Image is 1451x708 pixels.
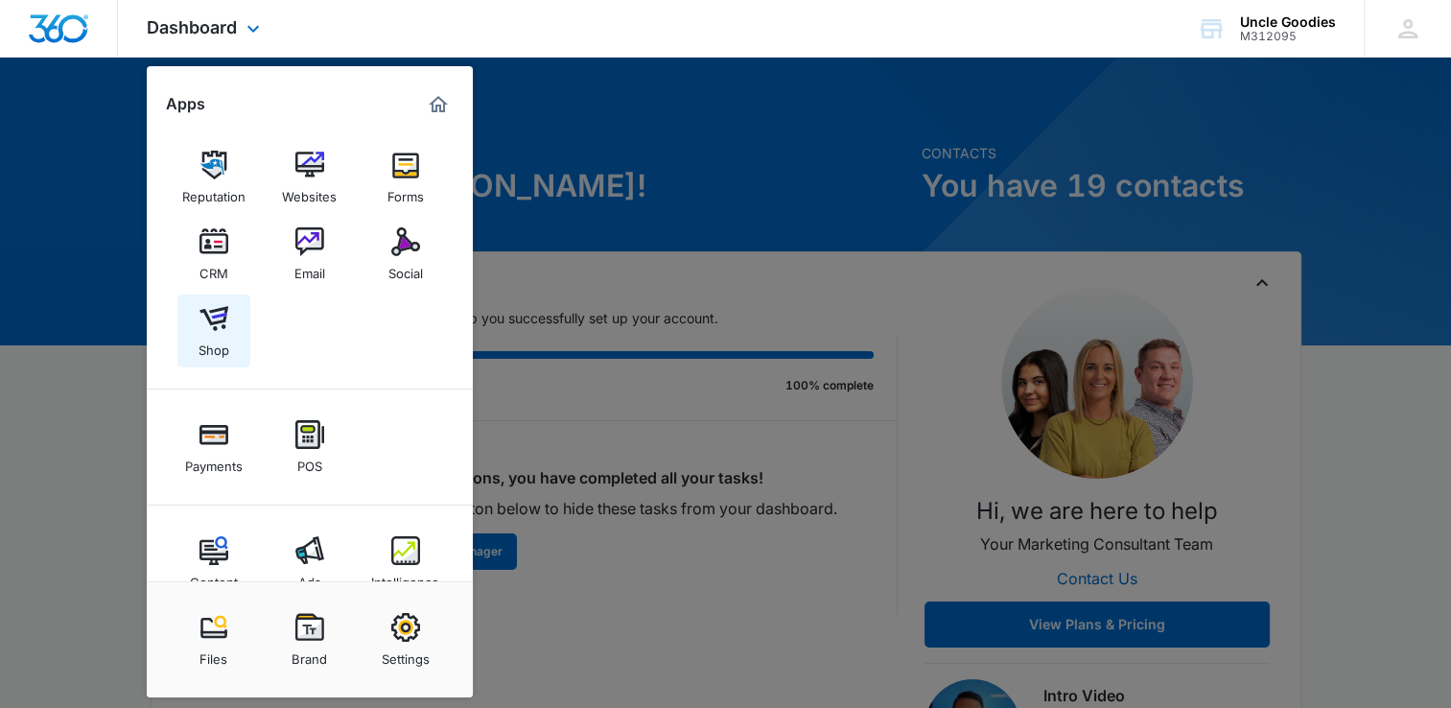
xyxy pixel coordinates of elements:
a: Reputation [177,141,250,214]
a: Content [177,527,250,600]
div: Files [199,642,227,667]
a: Marketing 360® Dashboard [423,89,454,120]
a: CRM [177,218,250,291]
div: account name [1240,14,1336,30]
a: Shop [177,295,250,367]
div: Content [190,565,238,590]
div: Intelligence [371,565,439,590]
div: Settings [382,642,430,667]
div: Ads [298,565,321,590]
a: Payments [177,411,250,484]
a: Forms [369,141,442,214]
a: Websites [273,141,346,214]
a: Ads [273,527,346,600]
div: Brand [292,642,327,667]
a: Files [177,603,250,676]
div: Forms [387,179,424,204]
div: Websites [282,179,337,204]
a: Intelligence [369,527,442,600]
a: POS [273,411,346,484]
a: Brand [273,603,346,676]
div: CRM [199,256,228,281]
div: account id [1240,30,1336,43]
span: Dashboard [147,17,237,37]
h2: Apps [166,95,205,113]
div: Payments [185,449,243,474]
div: Shop [199,333,229,358]
div: POS [297,449,322,474]
div: Social [388,256,423,281]
a: Settings [369,603,442,676]
div: Reputation [182,179,246,204]
div: Email [294,256,325,281]
a: Social [369,218,442,291]
a: Email [273,218,346,291]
